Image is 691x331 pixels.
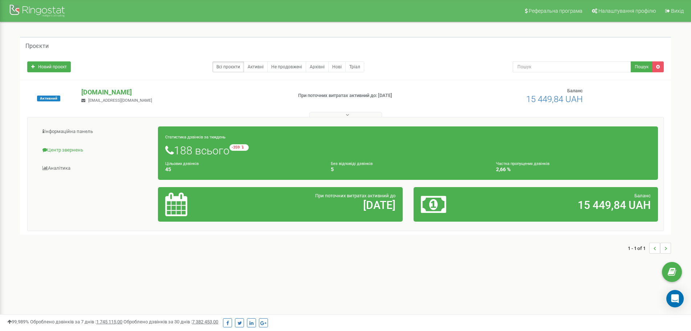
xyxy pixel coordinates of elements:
u: 1 745 115,00 [96,319,122,324]
button: Пошук [631,61,653,72]
span: 1 - 1 of 1 [628,243,649,254]
a: Аналiтика [33,160,158,177]
span: Налаштування профілю [598,8,656,14]
span: 99,989% [7,319,29,324]
small: Частка пропущених дзвінків [496,161,549,166]
a: Всі проєкти [212,61,244,72]
small: Статистика дзвінків за тиждень [165,135,225,140]
a: Активні [244,61,268,72]
span: Реферальна програма [529,8,582,14]
u: 7 382 453,00 [192,319,218,324]
span: Баланс [567,88,583,93]
a: Інформаційна панель [33,123,158,141]
span: Оброблено дзвінків за 7 днів : [30,319,122,324]
span: Оброблено дзвінків за 30 днів : [123,319,218,324]
small: -359 [229,144,249,151]
input: Пошук [513,61,631,72]
a: Не продовжені [267,61,306,72]
span: Баланс [634,193,651,198]
nav: ... [628,235,671,261]
h1: 188 всього [165,144,651,157]
h4: 45 [165,167,320,172]
small: Без відповіді дзвінків [331,161,373,166]
div: Open Intercom Messenger [666,290,684,307]
a: Нові [328,61,346,72]
span: Вихід [671,8,684,14]
h4: 2,66 % [496,167,651,172]
p: [DOMAIN_NAME] [81,88,286,97]
h2: [DATE] [245,199,395,211]
h5: Проєкти [25,43,49,49]
span: При поточних витратах активний до [315,193,395,198]
a: Новий проєкт [27,61,71,72]
a: Тріал [345,61,364,72]
a: Центр звернень [33,141,158,159]
span: Активний [37,96,60,101]
a: Архівні [306,61,329,72]
small: Цільових дзвінків [165,161,199,166]
h2: 15 449,84 UAH [501,199,651,211]
h4: 5 [331,167,485,172]
span: [EMAIL_ADDRESS][DOMAIN_NAME] [88,98,152,103]
p: При поточних витратах активний до: [DATE] [298,92,449,99]
span: 15 449,84 UAH [526,94,583,104]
